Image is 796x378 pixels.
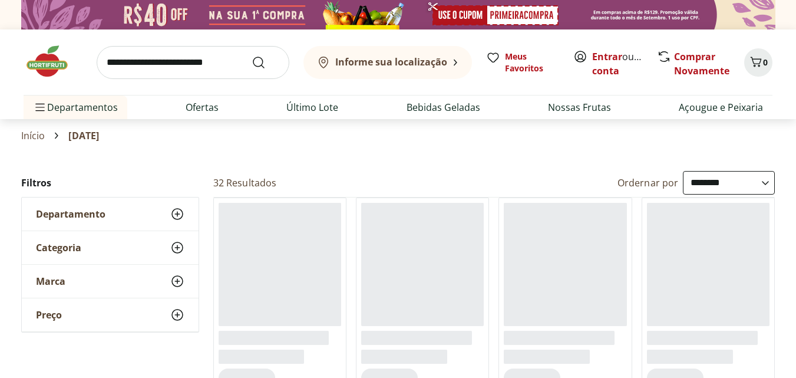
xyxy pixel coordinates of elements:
b: Informe sua localização [335,55,447,68]
span: [DATE] [68,130,99,141]
span: Categoria [36,242,81,254]
h2: 32 Resultados [213,176,277,189]
h2: Filtros [21,171,199,195]
span: Marca [36,275,65,287]
span: Meus Favoritos [505,51,559,74]
a: Comprar Novamente [674,50,729,77]
span: Departamento [36,208,105,220]
button: Categoria [22,231,199,264]
img: Hortifruti [24,44,82,79]
span: ou [592,50,645,78]
span: 0 [763,57,768,68]
span: Preço [36,309,62,321]
a: Último Lote [286,100,338,114]
label: Ordernar por [617,176,679,189]
a: Açougue e Peixaria [679,100,763,114]
a: Meus Favoritos [486,51,559,74]
button: Menu [33,93,47,121]
span: Departamentos [33,93,118,121]
button: Submit Search [252,55,280,70]
input: search [97,46,289,79]
a: Ofertas [186,100,219,114]
a: Criar conta [592,50,657,77]
button: Informe sua localização [303,46,472,79]
button: Departamento [22,198,199,231]
a: Nossas Frutas [548,100,611,114]
a: Início [21,130,45,141]
button: Carrinho [744,48,772,77]
button: Marca [22,265,199,298]
a: Entrar [592,50,622,63]
button: Preço [22,298,199,331]
a: Bebidas Geladas [407,100,480,114]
